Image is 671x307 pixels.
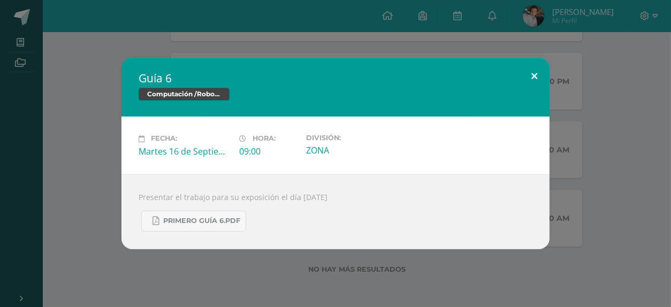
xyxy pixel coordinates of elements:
[239,145,298,157] div: 09:00
[163,217,240,225] span: Primero Guía 6.pdf
[519,58,550,94] button: Close (Esc)
[253,135,276,143] span: Hora:
[306,134,398,142] label: División:
[139,71,532,86] h2: Guía 6
[139,88,230,101] span: Computación /Robotica
[141,211,246,232] a: Primero Guía 6.pdf
[139,145,231,157] div: Martes 16 de Septiembre
[306,144,398,156] div: ZONA
[121,174,550,249] div: Presentar el trabajo para su exposición el día [DATE]
[151,135,177,143] span: Fecha:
